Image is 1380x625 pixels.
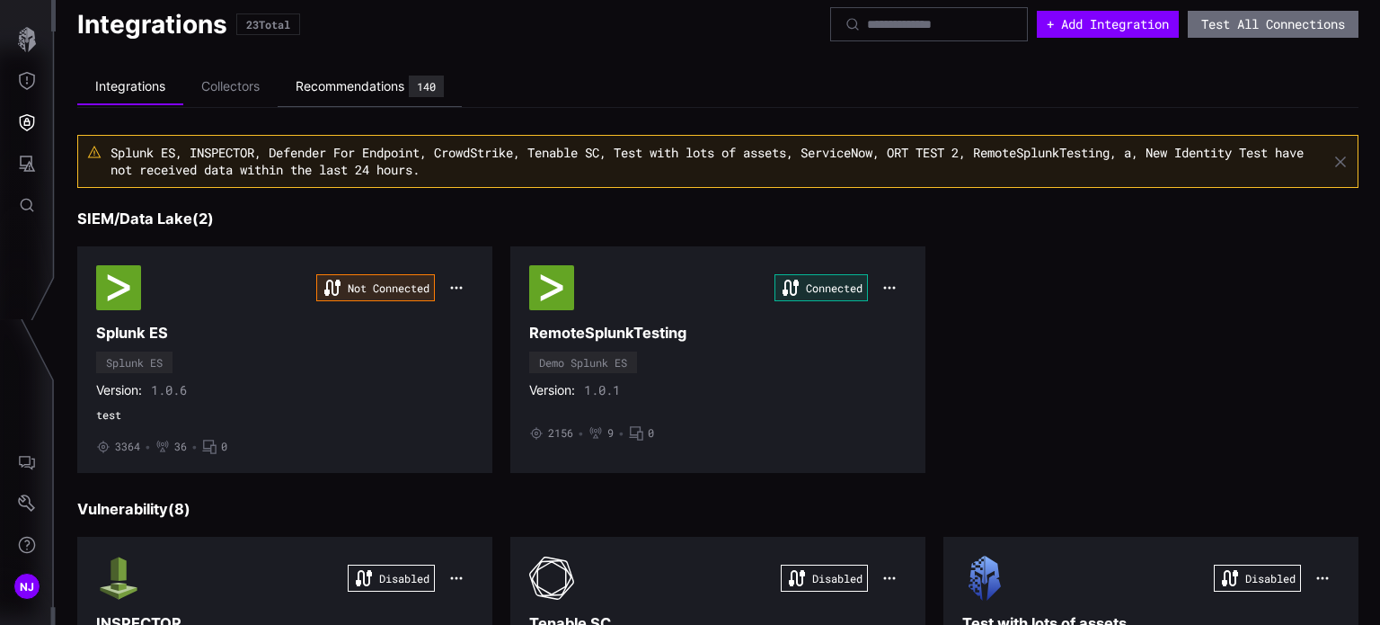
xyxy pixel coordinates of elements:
div: 140 [417,81,436,92]
span: 1.0.1 [584,382,620,398]
div: Not Connected [316,274,435,301]
img: Tenable SC [529,556,574,601]
span: 3364 [115,440,140,454]
span: test [96,408,473,423]
img: AWS Inspector [96,556,141,601]
div: Disabled [781,565,868,592]
span: • [191,440,198,454]
img: Splunk ES [96,265,141,310]
div: Disabled [1214,565,1301,592]
span: • [618,426,624,441]
h1: Integrations [77,8,227,40]
span: Version: [529,382,575,398]
li: Integrations [77,69,183,105]
span: NJ [20,577,35,596]
h3: RemoteSplunkTesting [529,324,907,343]
div: 23 Total [246,19,290,30]
span: 36 [174,440,187,454]
h3: Vulnerability ( 8 ) [77,500,1358,519]
span: Version: [96,382,142,398]
span: Splunk ES, INSPECTOR, Defender For Endpoint, CrowdStrike, Tenable SC, Test with lots of assets, S... [111,144,1304,177]
img: Demo Splunk ES [529,265,574,310]
h3: SIEM/Data Lake ( 2 ) [77,210,1358,228]
button: + Add Integration [1037,11,1179,38]
div: Demo Splunk ES [539,357,627,368]
button: Test All Connections [1188,11,1358,38]
button: NJ [1,566,53,607]
li: Collectors [183,69,278,104]
span: 0 [648,426,654,441]
span: 0 [221,440,227,454]
div: Splunk ES [106,357,163,368]
h3: Splunk ES [96,324,473,343]
div: Recommendations [296,78,404,94]
span: 2156 [548,426,573,441]
div: Connected [774,274,868,301]
img: Test Source [962,556,1007,601]
span: • [145,440,151,454]
div: Disabled [348,565,435,592]
span: 9 [607,426,614,441]
span: 1.0.6 [151,382,187,398]
span: • [578,426,584,441]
